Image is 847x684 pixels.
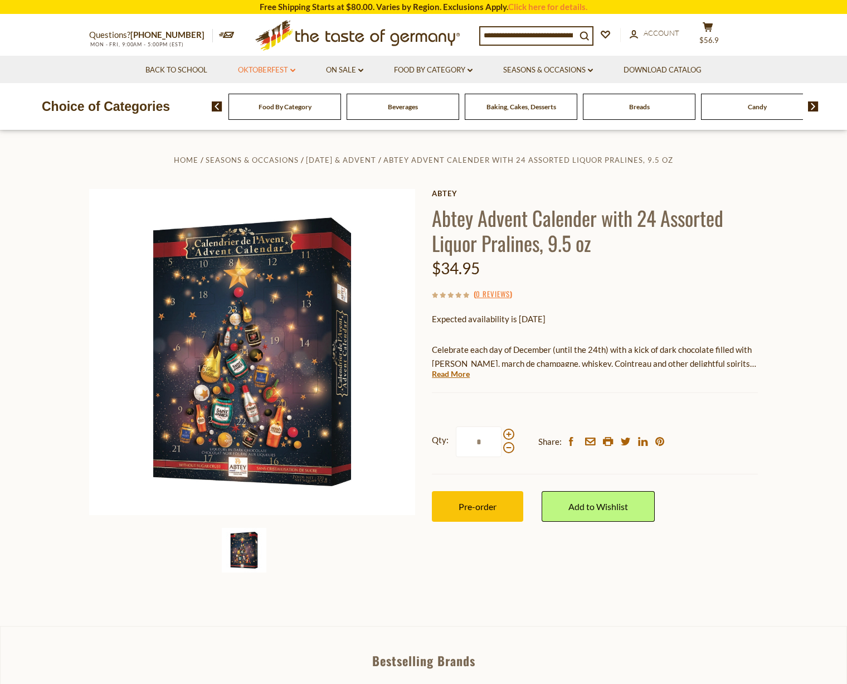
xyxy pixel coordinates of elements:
div: Bestselling Brands [1,654,846,667]
button: Pre-order [432,491,523,522]
img: Abtey Adent Calender with 24 Assorted Liquor Pralines [89,189,415,515]
a: Abtey Advent Calender with 24 Assorted Liquor Pralines, 9.5 oz [383,156,673,164]
a: Beverages [388,103,418,111]
a: Candy [748,103,767,111]
a: Food By Category [394,64,473,76]
img: next arrow [808,101,819,111]
a: Oktoberfest [238,64,295,76]
input: Qty: [456,426,502,457]
a: Breads [629,103,650,111]
span: Account [644,28,679,37]
a: Download Catalog [624,64,702,76]
span: ( ) [474,288,512,299]
a: [PHONE_NUMBER] [130,30,205,40]
img: Abtey Adent Calender with 24 Assorted Liquor Pralines [222,528,266,573]
span: Share: [538,435,562,449]
a: Read More [432,368,470,380]
button: $56.9 [691,22,724,50]
a: Back to School [145,64,207,76]
a: Seasons & Occasions [503,64,593,76]
span: Pre-order [459,501,496,512]
a: Seasons & Occasions [206,156,299,164]
strong: Qty: [432,433,449,447]
a: Click here for details. [508,2,587,12]
span: $56.9 [699,36,719,45]
p: Questions? [89,28,213,42]
img: previous arrow [212,101,222,111]
a: Home [174,156,198,164]
a: Baking, Cakes, Desserts [486,103,556,111]
a: Account [630,27,679,40]
span: $34.95 [432,259,480,278]
a: Food By Category [259,103,311,111]
a: Add to Wishlist [542,491,655,522]
h1: Abtey Advent Calender with 24 Assorted Liquor Pralines, 9.5 oz [432,205,758,255]
span: MON - FRI, 9:00AM - 5:00PM (EST) [89,41,184,47]
p: Expected availability is [DATE] [432,312,758,326]
a: Abtey [432,189,758,198]
a: [DATE] & Advent [306,156,376,164]
a: 0 Reviews [476,288,510,300]
p: Celebrate each day of December (until the 24th) with a kick of dark chocolate filled with [PERSON... [432,343,758,371]
a: On Sale [326,64,363,76]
